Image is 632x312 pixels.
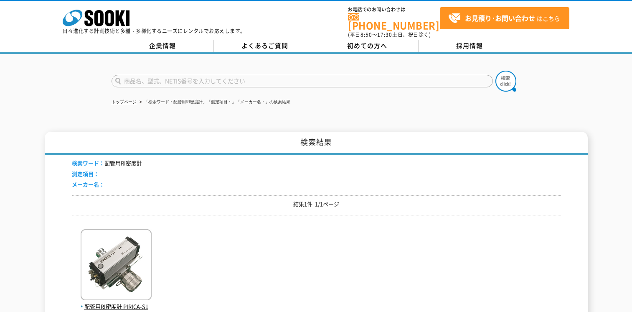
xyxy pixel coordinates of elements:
[316,40,419,52] a: 初めての方へ
[465,13,535,23] strong: お見積り･お問い合わせ
[348,13,440,30] a: [PHONE_NUMBER]
[112,100,137,104] a: トップページ
[348,31,431,38] span: (平日 ～ 土日、祝日除く)
[138,98,290,107] li: 「検索ワード：配管用RI密度計」「測定項目：」「メーカー名：」の検索結果
[112,40,214,52] a: 企業情報
[448,12,560,25] span: はこちら
[45,132,588,155] h1: 検索結果
[347,41,387,50] span: 初めての方へ
[72,159,104,167] span: 検索ワード：
[72,180,104,188] span: メーカー名：
[72,200,561,209] p: 結果1件 1/1ページ
[440,7,569,29] a: お見積り･お問い合わせはこちら
[419,40,521,52] a: 採用情報
[81,229,152,302] img: PIRICA-S1(ピリカエスワン)
[72,170,99,178] span: 測定項目：
[377,31,392,38] span: 17:30
[348,7,440,12] span: お電話でのお問い合わせは
[360,31,372,38] span: 8:50
[63,28,246,33] p: 日々進化する計測技術と多種・多様化するニーズにレンタルでお応えします。
[495,71,516,92] img: btn_search.png
[214,40,316,52] a: よくあるご質問
[72,159,142,168] li: 配管用RI密度計
[112,75,493,87] input: 商品名、型式、NETIS番号を入力してください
